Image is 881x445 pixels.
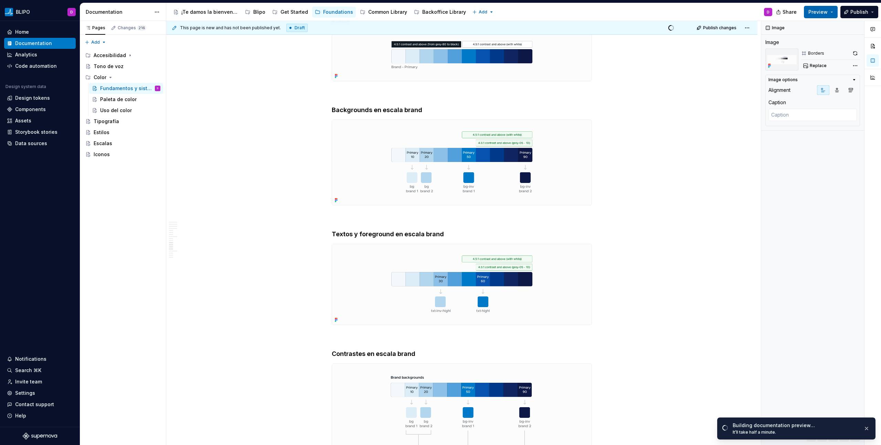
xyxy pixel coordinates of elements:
[332,230,592,238] h4: Textos y foreground en escala brand
[332,30,592,81] img: 814b4a86-773c-4374-b51c-afb1519b8c04.png
[85,25,105,31] div: Pages
[4,138,76,149] a: Data sources
[768,99,786,106] div: Caption
[15,63,57,69] div: Code automation
[768,77,857,83] button: Image options
[16,9,30,15] div: BLIPO
[280,9,308,15] div: Get Started
[4,354,76,365] button: Notifications
[118,25,146,31] div: Changes
[4,410,76,421] button: Help
[840,6,878,18] button: Publish
[4,376,76,387] a: Invite team
[4,365,76,376] button: Search ⌘K
[70,9,73,15] div: D
[94,140,112,147] div: Escalas
[357,7,410,18] a: Common Library
[768,87,790,94] div: Alignment
[253,9,265,15] div: Blipo
[783,9,797,15] span: Share
[4,127,76,138] a: Storybook stories
[15,378,42,385] div: Invite team
[94,63,124,70] div: Tono de voz
[91,40,100,45] span: Add
[15,390,35,397] div: Settings
[83,138,163,149] a: Escalas
[1,4,78,19] button: BLIPOD
[83,72,163,83] div: Color
[15,51,37,58] div: Analytics
[15,412,26,419] div: Help
[15,356,46,362] div: Notifications
[181,9,238,15] div: ¡Te damos la bienvenida a Blipo!
[765,48,798,70] img: 2e4ac756-67b2-4398-9b21-6b8122286295.png
[479,9,487,15] span: Add
[773,6,801,18] button: Share
[170,7,241,18] a: ¡Te damos la bienvenida a Blipo!
[4,26,76,37] a: Home
[4,38,76,49] a: Documentation
[6,84,46,89] div: Design system data
[100,85,153,92] div: Fundamentos y sistema
[4,388,76,399] a: Settings
[703,25,736,31] span: Publish changes
[5,8,13,16] img: 45309493-d480-4fb3-9f86-8e3098b627c9.png
[94,74,106,81] div: Color
[4,104,76,115] a: Components
[83,149,163,160] a: Iconos
[332,120,592,205] img: 9dba6ead-6f4d-4134-b38c-378c92efe597.png
[765,39,779,46] div: Image
[83,116,163,127] a: Tipografía
[15,367,41,374] div: Search ⌘K
[157,85,158,92] div: D
[4,93,76,104] a: Design tokens
[312,7,356,18] a: Foundations
[808,51,824,56] div: Borders
[323,9,353,15] div: Foundations
[411,7,469,18] a: Backoffice Library
[4,115,76,126] a: Assets
[768,77,798,83] div: Image options
[694,23,740,33] button: Publish changes
[242,7,268,18] a: Blipo
[83,50,163,61] div: Accesibilidad
[332,244,592,325] img: d6a01bd6-4264-47c8-85c0-62483cf06796.png
[83,127,163,138] a: Estilos
[368,9,407,15] div: Common Library
[470,7,496,17] button: Add
[94,129,109,136] div: Estilos
[15,129,57,135] div: Storybook stories
[4,61,76,72] a: Code automation
[86,9,151,15] div: Documentation
[801,61,830,70] button: Replace
[94,52,126,59] div: Accesibilidad
[94,151,110,158] div: Iconos
[850,9,868,15] span: Publish
[15,117,31,124] div: Assets
[170,5,469,19] div: Page tree
[808,9,828,15] span: Preview
[180,25,281,31] span: This page is new and has not been published yet.
[89,83,163,94] a: Fundamentos y sistemaD
[733,422,858,429] div: Building documentation preview…
[137,25,146,31] span: 216
[767,9,769,15] div: D
[269,7,311,18] a: Get Started
[83,61,163,72] a: Tono de voz
[15,95,50,101] div: Design tokens
[15,29,29,35] div: Home
[100,96,137,103] div: Paleta de color
[15,401,54,408] div: Contact support
[83,50,163,160] div: Page tree
[100,107,132,114] div: Uso del color
[4,49,76,60] a: Analytics
[332,106,592,114] h4: Backgrounds en escala brand
[810,63,827,68] span: Replace
[4,399,76,410] button: Contact support
[83,37,108,47] button: Add
[89,94,163,105] a: Paleta de color
[15,140,47,147] div: Data sources
[804,6,838,18] button: Preview
[733,430,858,435] div: It’ll take half a minute.
[23,433,57,439] svg: Supernova Logo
